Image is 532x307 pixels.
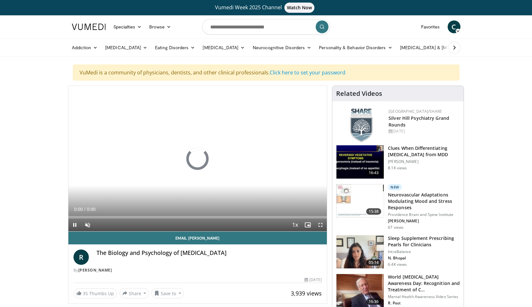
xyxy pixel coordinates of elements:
h4: Related Videos [336,90,382,97]
span: Watch Now [284,3,315,13]
h3: Neurovascular Adaptations Modulating Mood and Stress Responses [388,192,460,211]
a: Favorites [417,20,444,33]
p: R. Post [388,301,460,306]
span: 15:38 [366,208,382,215]
a: C [448,20,460,33]
img: f8aaeb6d-318f-4fcf-bd1d-54ce21f29e87.png.150x105_q85_autocrop_double_scale_upscale_version-0.2.png [350,109,373,142]
a: Email [PERSON_NAME] [68,232,327,244]
input: Search topics, interventions [202,19,330,35]
span: 05:14 [366,259,382,266]
h3: Clues When Differentiating [MEDICAL_DATA] from MDD [388,145,460,158]
a: Vumedi Week 2025 ChannelWatch Now [73,3,459,13]
img: a6520382-d332-4ed3-9891-ee688fa49237.150x105_q85_crop-smart_upscale.jpg [336,145,384,179]
span: 3,939 views [291,289,322,297]
span: 35 [83,290,88,296]
a: Specialties [110,20,146,33]
p: [PERSON_NAME] [388,159,460,164]
div: [DATE] [305,277,322,283]
button: Save to [151,288,184,298]
button: Unmute [81,219,94,231]
div: [DATE] [389,128,459,134]
video-js: Video Player [68,86,327,232]
img: 4562edde-ec7e-4758-8328-0659f7ef333d.150x105_q85_crop-smart_upscale.jpg [336,184,384,218]
h4: The Biology and Psychology of [MEDICAL_DATA] [96,249,322,257]
p: New [388,184,402,190]
a: 35 Thumbs Up [73,288,117,298]
div: Progress Bar [68,216,327,219]
h3: Sleep Supplement Prescribing Pearls for Clinicians [388,235,460,248]
a: 15:38 New Neurovascular Adaptations Modulating Mood and Stress Responses Providence Brain and Spi... [336,184,460,230]
a: [MEDICAL_DATA] [101,41,151,54]
span: 16:43 [366,170,382,176]
a: R [73,249,89,265]
p: 6.4K views [388,262,407,267]
div: By [73,267,322,273]
h3: World [MEDICAL_DATA] Awareness Day: Recognition and Treatment of C… [388,274,460,293]
p: Providence Brain and Spine Institute [388,212,460,217]
span: 16:36 [366,298,382,305]
p: [PERSON_NAME] [388,219,460,224]
a: [MEDICAL_DATA] [199,41,249,54]
a: Eating Disorders [151,41,199,54]
button: Enable picture-in-picture mode [301,219,314,231]
button: Pause [68,219,81,231]
p: 67 views [388,225,404,230]
a: [MEDICAL_DATA] & [MEDICAL_DATA] [396,41,488,54]
div: VuMedi is a community of physicians, dentists, and other clinical professionals. [73,65,459,81]
a: Browse [145,20,175,33]
a: Click here to set your password [270,69,345,76]
span: 0:00 [74,207,83,212]
img: 38bb175e-6d6c-4ece-ba99-644c925e62de.150x105_q85_crop-smart_upscale.jpg [336,235,384,269]
button: Fullscreen [314,219,327,231]
a: Personality & Behavior Disorders [315,41,396,54]
p: Mental Health Awareness Video Series [388,294,460,299]
p: N. Bhopal [388,256,460,261]
a: [PERSON_NAME] [78,267,112,273]
img: VuMedi Logo [72,24,106,30]
a: [GEOGRAPHIC_DATA]/SHARE [389,109,442,114]
a: 16:43 Clues When Differentiating [MEDICAL_DATA] from MDD [PERSON_NAME] 8.1K views [336,145,460,179]
a: 05:14 Sleep Supplement Prescribing Pearls for Clinicians IntraBalance N. Bhopal 6.4K views [336,235,460,269]
a: Silver Hill Psychiatry Grand Rounds [389,115,449,128]
span: 0:00 [87,207,96,212]
p: IntraBalance [388,249,460,254]
span: / [84,207,86,212]
a: Addiction [68,41,102,54]
button: Playback Rate [289,219,301,231]
a: Neurocognitive Disorders [249,41,315,54]
button: Share [120,288,149,298]
p: 8.1K views [388,165,407,171]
